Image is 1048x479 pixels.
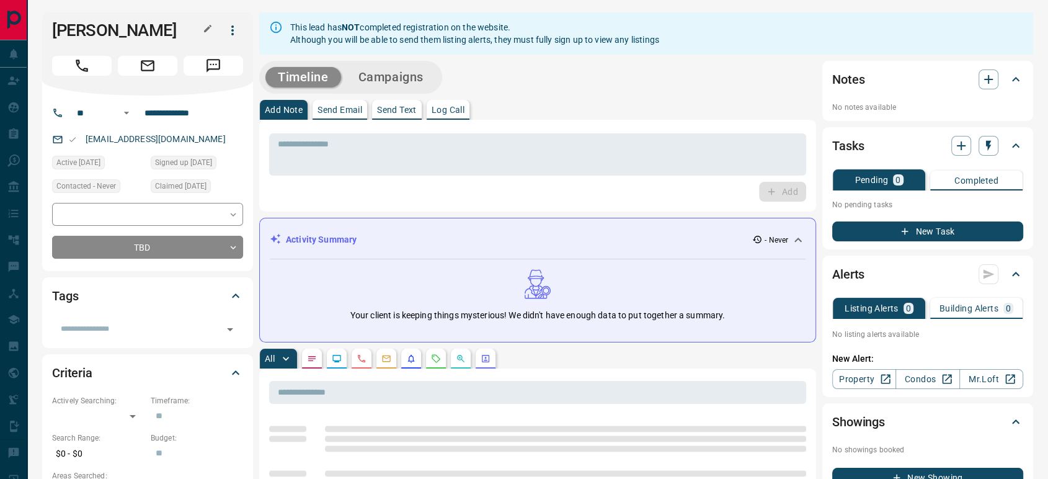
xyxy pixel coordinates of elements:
[332,354,342,364] svg: Lead Browsing Activity
[832,69,864,89] h2: Notes
[381,354,391,364] svg: Emails
[832,136,864,156] h2: Tasks
[832,352,1023,365] p: New Alert:
[832,444,1023,455] p: No showings booked
[431,354,441,364] svg: Requests
[832,369,896,389] a: Property
[342,22,360,32] strong: NOT
[832,65,1023,94] div: Notes
[151,395,243,406] p: Timeframe:
[832,407,1023,437] div: Showings
[959,369,1023,389] a: Mr.Loft
[68,135,77,144] svg: Email Valid
[318,105,362,114] p: Send Email
[151,156,243,173] div: Thu May 02 2024
[286,233,357,246] p: Activity Summary
[270,228,806,251] div: Activity Summary- Never
[350,309,725,322] p: Your client is keeping things mysterious! We didn't have enough data to put together a summary.
[432,105,464,114] p: Log Call
[52,363,92,383] h2: Criteria
[265,105,303,114] p: Add Note
[406,354,416,364] svg: Listing Alerts
[119,105,134,120] button: Open
[56,180,116,192] span: Contacted - Never
[377,105,417,114] p: Send Text
[895,369,959,389] a: Condos
[895,176,900,184] p: 0
[151,179,243,197] div: Thu May 02 2024
[155,156,212,169] span: Signed up [DATE]
[456,354,466,364] svg: Opportunities
[52,281,243,311] div: Tags
[832,222,1023,241] button: New Task
[954,176,998,185] p: Completed
[845,304,899,313] p: Listing Alerts
[118,56,177,76] span: Email
[86,134,226,144] a: [EMAIL_ADDRESS][DOMAIN_NAME]
[155,180,206,192] span: Claimed [DATE]
[765,235,788,246] p: - Never
[52,395,144,406] p: Actively Searching:
[52,444,144,464] p: $0 - $0
[52,358,243,388] div: Criteria
[151,432,243,444] p: Budget:
[265,67,341,87] button: Timeline
[290,16,659,51] div: This lead has completed registration on the website. Although you will be able to send them listi...
[832,195,1023,214] p: No pending tasks
[56,156,100,169] span: Active [DATE]
[346,67,436,87] button: Campaigns
[52,286,78,306] h2: Tags
[906,304,911,313] p: 0
[832,259,1023,289] div: Alerts
[1006,304,1011,313] p: 0
[481,354,491,364] svg: Agent Actions
[832,264,864,284] h2: Alerts
[52,156,144,173] div: Thu May 02 2024
[832,412,885,432] h2: Showings
[307,354,317,364] svg: Notes
[52,20,203,40] h1: [PERSON_NAME]
[52,56,112,76] span: Call
[357,354,366,364] svg: Calls
[221,321,239,338] button: Open
[52,432,144,444] p: Search Range:
[855,176,888,184] p: Pending
[832,102,1023,113] p: No notes available
[52,236,243,259] div: TBD
[832,131,1023,161] div: Tasks
[184,56,243,76] span: Message
[939,304,998,313] p: Building Alerts
[832,329,1023,340] p: No listing alerts available
[265,354,275,363] p: All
